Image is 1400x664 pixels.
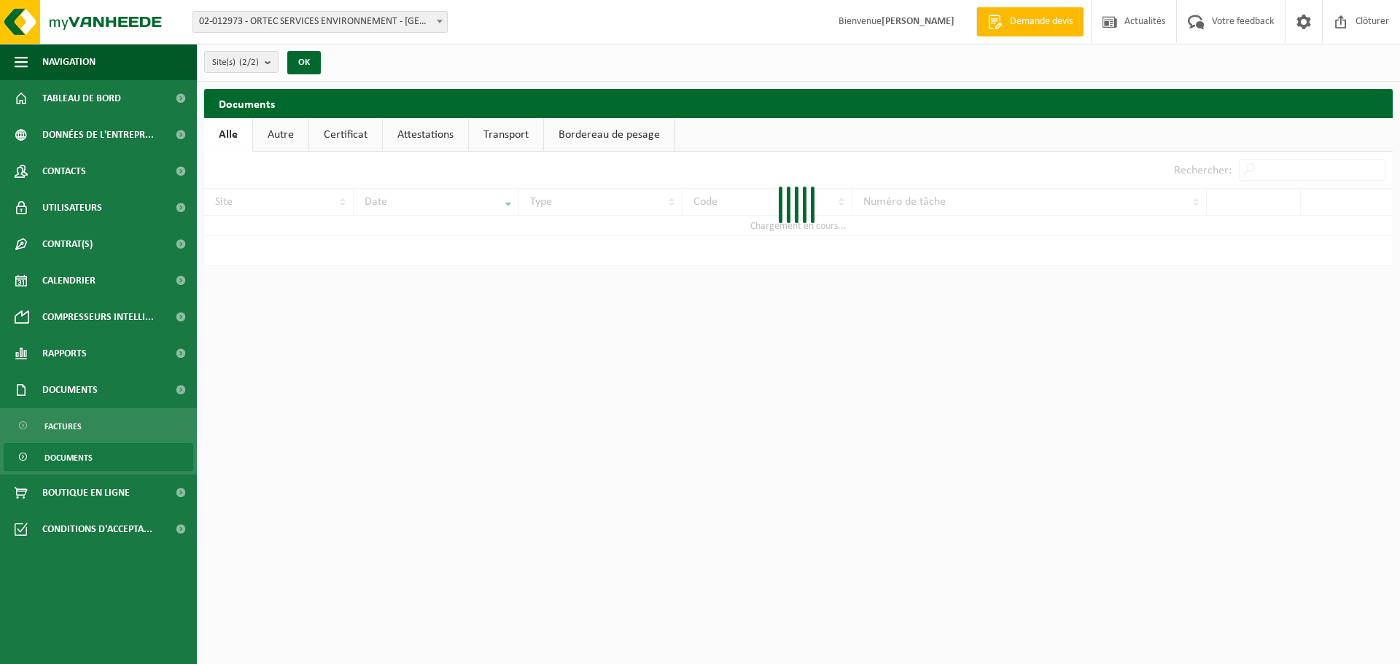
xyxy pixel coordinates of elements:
[309,118,382,152] a: Certificat
[42,44,96,80] span: Navigation
[976,7,1084,36] a: Demande devis
[42,153,86,190] span: Contacts
[42,511,152,547] span: Conditions d'accepta...
[44,413,82,440] span: Factures
[204,118,252,152] a: Alle
[253,118,308,152] a: Autre
[383,118,468,152] a: Attestations
[42,262,96,299] span: Calendrier
[42,335,87,372] span: Rapports
[212,52,259,74] span: Site(s)
[287,51,321,74] button: OK
[882,16,954,27] strong: [PERSON_NAME]
[193,12,447,32] span: 02-012973 - ORTEC SERVICES ENVIRONNEMENT - AMIENS
[42,299,154,335] span: Compresseurs intelli...
[4,412,193,440] a: Factures
[544,118,674,152] a: Bordereau de pesage
[204,51,279,73] button: Site(s)(2/2)
[42,190,102,226] span: Utilisateurs
[192,11,448,33] span: 02-012973 - ORTEC SERVICES ENVIRONNEMENT - AMIENS
[44,444,93,472] span: Documents
[42,372,98,408] span: Documents
[204,89,1393,117] h2: Documents
[4,443,193,471] a: Documents
[42,117,154,153] span: Données de l'entrepr...
[239,58,259,67] count: (2/2)
[42,80,121,117] span: Tableau de bord
[42,226,93,262] span: Contrat(s)
[42,474,130,511] span: Boutique en ligne
[1006,15,1076,29] span: Demande devis
[469,118,543,152] a: Transport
